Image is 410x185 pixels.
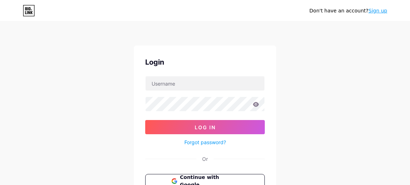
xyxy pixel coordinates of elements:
div: Login [145,57,265,67]
a: Forgot password? [184,138,226,146]
div: Or [202,155,208,163]
button: Log In [145,120,265,134]
input: Username [146,76,264,91]
a: Sign up [368,8,387,13]
div: Don't have an account? [309,7,387,15]
span: Log In [195,124,216,130]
